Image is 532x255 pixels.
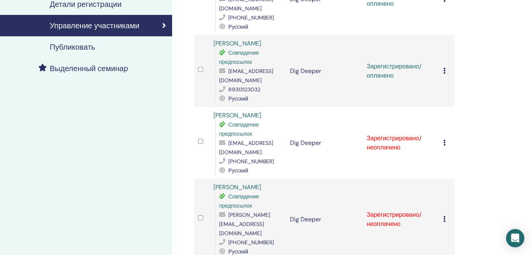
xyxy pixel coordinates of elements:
span: Совпадение предпосылок [219,193,259,209]
td: Dig Deeper [286,35,363,107]
span: Совпадение предпосылок [219,121,259,137]
span: [PERSON_NAME][EMAIL_ADDRESS][DOMAIN_NAME] [219,211,270,237]
span: Русский [228,167,248,174]
span: [EMAIL_ADDRESS][DOMAIN_NAME] [219,140,273,156]
h4: Управление участниками [50,21,139,30]
div: Open Intercom Messenger [506,229,524,247]
a: [PERSON_NAME] [213,183,261,191]
span: Совпадение предпосылок [219,49,259,65]
span: Русский [228,23,248,30]
span: [PHONE_NUMBER] [228,239,274,246]
span: [EMAIL_ADDRESS][DOMAIN_NAME] [219,68,273,84]
a: [PERSON_NAME] [213,39,261,47]
span: Русский [228,248,248,255]
a: [PERSON_NAME] [213,111,261,119]
h4: Публиковать [50,42,95,52]
td: Dig Deeper [286,107,363,179]
span: [PHONE_NUMBER] [228,14,274,21]
h4: Выделенный семинар [50,64,128,73]
span: Русский [228,95,248,102]
span: 89313123032 [228,86,260,93]
span: [PHONE_NUMBER] [228,158,274,165]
